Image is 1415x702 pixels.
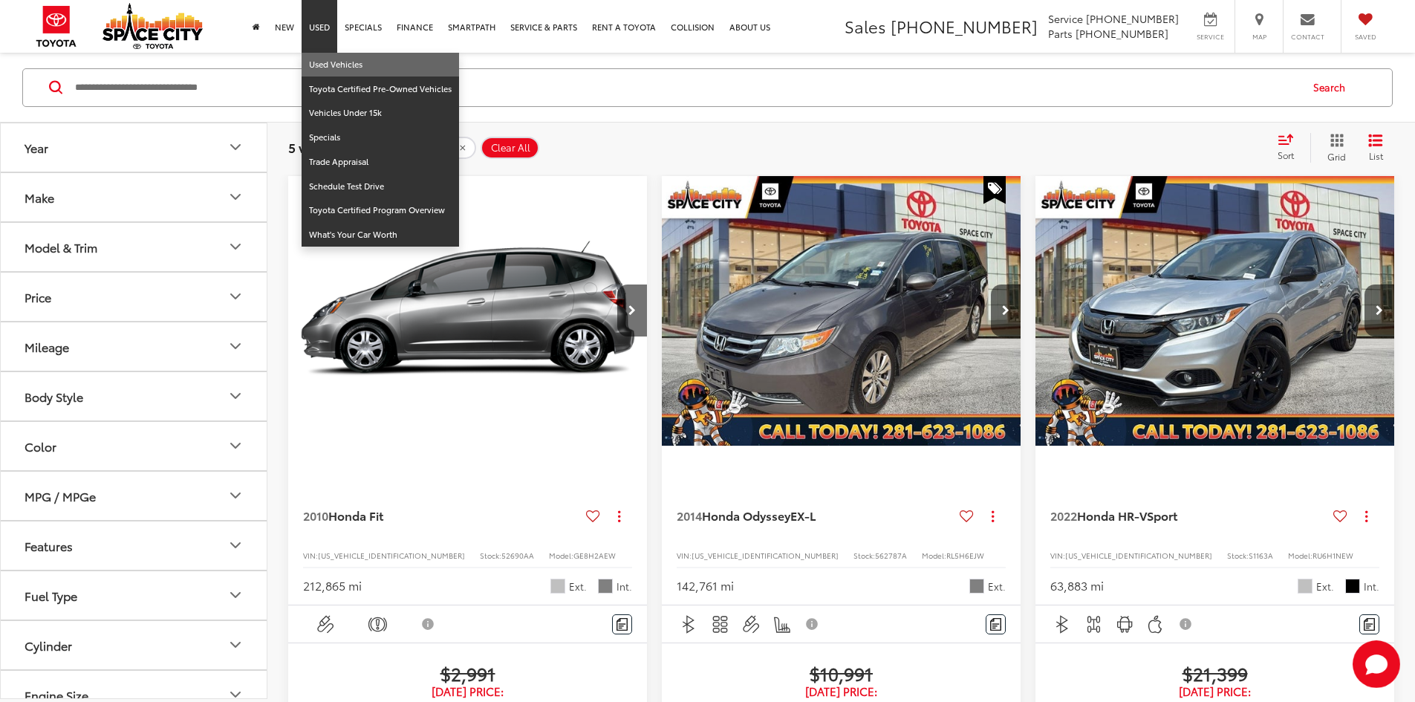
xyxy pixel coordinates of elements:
[1270,132,1310,162] button: Select sort value
[922,550,946,561] span: Model:
[983,176,1006,204] span: Special
[1035,176,1396,447] img: 2022 Honda HR-V AWD Sport 4WD
[991,285,1021,337] button: Next image
[1076,26,1168,41] span: [PHONE_NUMBER]
[1086,11,1179,26] span: [PHONE_NUMBER]
[1146,615,1165,634] img: Apple CarPlay
[1035,176,1396,446] a: 2022 Honda HR-V AWD Sport 4WD2022 Honda HR-V AWD Sport 4WD2022 Honda HR-V AWD Sport 4WD2022 Honda...
[227,437,244,455] div: Color
[74,69,1299,105] input: Search by Make, Model, or Keyword
[1,123,268,171] button: YearYear
[287,176,648,446] div: 2010 Honda Fit Base 0
[598,579,613,594] span: Gray
[501,550,534,561] span: 52690AA
[303,507,580,524] a: 2010Honda Fit
[1278,149,1294,161] span: Sort
[550,579,565,594] span: Storm Silver Metallic
[1345,579,1360,594] span: Black
[1,620,268,669] button: CylinderCylinder
[1194,32,1227,42] span: Service
[612,614,632,634] button: Comments
[1065,550,1212,561] span: [US_VEHICLE_IDENTIFICATION_NUMBER]
[845,14,886,38] span: Sales
[1298,579,1312,594] span: Lunar Silver Metallic
[25,687,88,701] div: Engine Size
[1227,550,1249,561] span: Stock:
[1249,550,1273,561] span: S1163A
[800,608,825,640] button: View Disclaimer
[227,287,244,305] div: Price
[1050,550,1065,561] span: VIN:
[227,138,244,156] div: Year
[1368,149,1383,161] span: List
[992,510,994,522] span: dropdown dots
[1,521,268,569] button: FeaturesFeatures
[302,101,459,126] a: Vehicles Under 15k
[891,14,1038,38] span: [PHONE_NUMBER]
[677,550,692,561] span: VIN:
[1,222,268,270] button: Model & TrimModel & Trim
[1357,132,1394,162] button: List View
[303,662,632,684] span: $2,991
[1316,579,1334,594] span: Ext.
[677,577,734,594] div: 142,761 mi
[1174,608,1199,640] button: View Disclaimer
[303,684,632,699] span: [DATE] Price:
[772,615,791,634] img: Heated Seats
[1353,640,1400,688] svg: Start Chat
[287,176,648,447] img: 2010 Honda Fit Base FWD
[303,550,318,561] span: VIN:
[1050,662,1379,684] span: $21,399
[549,550,573,561] span: Model:
[946,550,984,561] span: RL5H6EJW
[969,579,984,594] span: Modern Steel Metallic
[328,507,383,524] span: Honda Fit
[1053,615,1072,634] img: Bluetooth®
[25,189,54,204] div: Make
[617,618,628,631] img: Comments
[661,176,1022,446] a: 2014 Honda Odyssey EX-L FWD2014 Honda Odyssey EX-L FWD2014 Honda Odyssey EX-L FWD2014 Honda Odyss...
[1312,550,1353,561] span: RU6H1NEW
[680,615,698,634] img: Bluetooth®
[875,550,907,561] span: 562787A
[1077,507,1147,524] span: Honda HR-V
[661,176,1022,447] img: 2014 Honda Odyssey EX-L FWD
[573,550,616,561] span: GE8H2AEW
[853,550,875,561] span: Stock:
[790,507,816,524] span: EX-L
[677,662,1006,684] span: $10,991
[406,608,452,640] button: View Disclaimer
[25,389,83,403] div: Body Style
[1364,579,1379,594] span: Int.
[303,507,328,524] span: 2010
[227,337,244,355] div: Mileage
[480,550,501,561] span: Stock:
[1243,32,1275,42] span: Map
[1116,615,1134,634] img: Android Auto
[25,438,56,452] div: Color
[25,538,73,552] div: Features
[661,176,1022,446] div: 2014 Honda Odyssey EX-L 0
[1,272,268,320] button: PricePrice
[1,322,268,370] button: MileageMileage
[302,77,459,102] a: Toyota Certified Pre-Owned Vehicles
[1050,684,1379,699] span: [DATE] Price:
[1327,149,1346,162] span: Grid
[1365,510,1367,522] span: dropdown dots
[1288,550,1312,561] span: Model:
[990,618,1002,631] img: Comments
[25,488,96,502] div: MPG / MPGe
[303,577,362,594] div: 212,865 mi
[1,371,268,420] button: Body StyleBody Style
[1,172,268,221] button: MakeMake
[742,615,761,634] img: Aux Input
[1,471,268,519] button: MPG / MPGeMPG / MPGe
[227,536,244,554] div: Features
[288,137,388,155] span: 5 vehicles found
[227,238,244,256] div: Model & Trim
[617,579,632,594] span: Int.
[25,339,69,353] div: Mileage
[302,223,459,247] a: What's Your Car Worth
[227,188,244,206] div: Make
